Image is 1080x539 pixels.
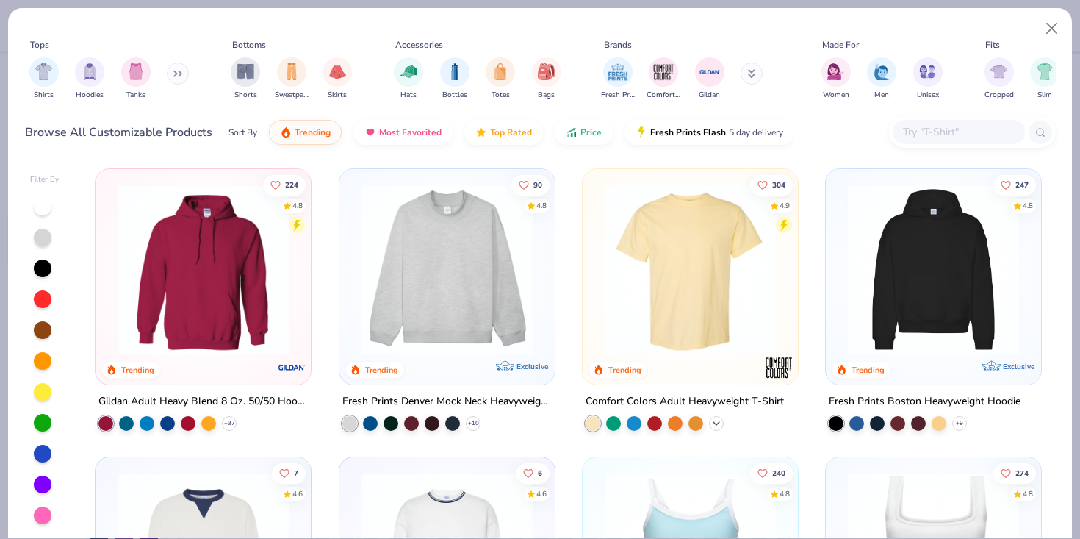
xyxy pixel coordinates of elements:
[919,63,936,80] img: Unisex Image
[25,124,212,141] div: Browse All Customizable Products
[636,126,647,138] img: flash.gif
[475,126,487,138] img: TopRated.gif
[652,61,674,83] img: Comfort Colors Image
[511,174,549,195] button: Like
[956,419,963,428] span: + 9
[400,63,417,80] img: Hats Image
[750,463,793,484] button: Like
[295,126,331,138] span: Trending
[601,90,635,101] span: Fresh Prints
[447,63,463,80] img: Bottles Image
[82,63,98,80] img: Hoodies Image
[536,489,546,500] div: 4.6
[580,126,602,138] span: Price
[1030,57,1059,101] button: filter button
[364,126,376,138] img: most_fav.gif
[515,463,549,484] button: Like
[695,57,724,101] div: filter for Gildan
[75,57,104,101] button: filter button
[284,63,300,80] img: Sweatpants Image
[292,489,303,500] div: 4.6
[492,63,508,80] img: Totes Image
[699,90,720,101] span: Gildan
[985,38,1000,51] div: Fits
[329,63,346,80] img: Skirts Image
[867,57,896,101] button: filter button
[323,57,352,101] button: filter button
[121,57,151,101] div: filter for Tanks
[275,90,309,101] span: Sweatpants
[395,38,443,51] div: Accessories
[323,57,352,101] div: filter for Skirts
[538,90,555,101] span: Bags
[984,57,1014,101] div: filter for Cropped
[231,57,260,101] div: filter for Shorts
[30,174,60,185] div: Filter By
[492,90,510,101] span: Totes
[984,90,1014,101] span: Cropped
[1015,470,1029,477] span: 274
[294,470,298,477] span: 7
[901,124,1015,140] input: Try "T-Shirt"
[917,90,939,101] span: Unisex
[128,63,144,80] img: Tanks Image
[647,57,680,101] div: filter for Comfort Colors
[780,489,790,500] div: 4.8
[224,419,235,428] span: + 37
[764,353,793,382] img: Comfort Colors logo
[993,463,1036,484] button: Like
[285,181,298,188] span: 224
[532,57,561,101] div: filter for Bags
[1023,489,1033,500] div: 4.8
[486,57,515,101] div: filter for Totes
[342,393,552,411] div: Fresh Prints Denver Mock Neck Heavyweight Sweatshirt
[647,57,680,101] button: filter button
[98,393,308,411] div: Gildan Adult Heavy Blend 8 Oz. 50/50 Hooded Sweatshirt
[829,393,1020,411] div: Fresh Prints Boston Heavyweight Hoodie
[35,63,52,80] img: Shirts Image
[328,90,347,101] span: Skirts
[597,184,783,355] img: 029b8af0-80e6-406f-9fdc-fdf898547912
[354,184,540,355] img: f5d85501-0dbb-4ee4-b115-c08fa3845d83
[29,57,59,101] div: filter for Shirts
[231,57,260,101] button: filter button
[695,57,724,101] button: filter button
[440,57,469,101] div: filter for Bottles
[913,57,943,101] div: filter for Unisex
[783,184,969,355] img: e55d29c3-c55d-459c-bfd9-9b1c499ab3c6
[624,120,794,145] button: Fresh Prints Flash5 day delivery
[228,126,257,139] div: Sort By
[76,90,104,101] span: Hoodies
[280,126,292,138] img: trending.gif
[538,63,554,80] img: Bags Image
[993,174,1036,195] button: Like
[537,470,541,477] span: 6
[729,124,783,141] span: 5 day delivery
[874,90,889,101] span: Men
[29,57,59,101] button: filter button
[275,57,309,101] button: filter button
[1015,181,1029,188] span: 247
[1038,15,1066,43] button: Close
[1023,200,1033,211] div: 4.8
[984,57,1014,101] button: filter button
[990,63,1007,80] img: Cropped Image
[601,57,635,101] button: filter button
[772,470,785,477] span: 240
[586,393,784,411] div: Comfort Colors Adult Heavyweight T-Shirt
[237,63,254,80] img: Shorts Image
[1037,63,1053,80] img: Slim Image
[110,184,296,355] img: 01756b78-01f6-4cc6-8d8a-3c30c1a0c8ac
[394,57,423,101] div: filter for Hats
[540,184,726,355] img: a90f7c54-8796-4cb2-9d6e-4e9644cfe0fe
[699,61,721,83] img: Gildan Image
[1003,362,1034,371] span: Exclusive
[232,38,266,51] div: Bottoms
[827,63,844,80] img: Women Image
[750,174,793,195] button: Like
[379,126,442,138] span: Most Favorited
[292,200,303,211] div: 4.8
[913,57,943,101] button: filter button
[234,90,257,101] span: Shorts
[34,90,54,101] span: Shirts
